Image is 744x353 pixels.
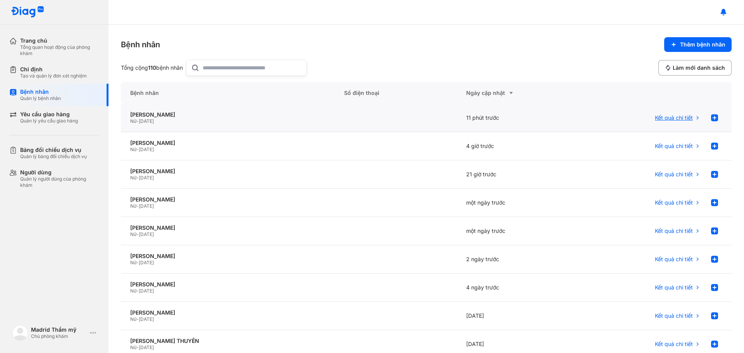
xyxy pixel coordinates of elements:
[139,316,154,322] span: [DATE]
[139,260,154,265] span: [DATE]
[31,333,87,339] div: Chủ phòng khám
[136,260,139,265] span: -
[130,118,136,124] span: Nữ
[20,169,99,176] div: Người dùng
[130,196,325,203] div: [PERSON_NAME]
[466,88,570,98] div: Ngày cập nhật
[20,111,78,118] div: Yêu cầu giao hàng
[130,344,136,350] span: Nữ
[136,316,139,322] span: -
[130,316,136,322] span: Nữ
[130,111,325,118] div: [PERSON_NAME]
[121,39,160,50] div: Bệnh nhân
[130,288,136,294] span: Nữ
[673,64,725,71] span: Làm mới danh sách
[20,73,87,79] div: Tạo và quản lý đơn xét nghiệm
[457,217,579,245] div: một ngày trước
[121,64,183,71] div: Tổng cộng bệnh nhân
[130,260,136,265] span: Nữ
[148,64,156,71] span: 110
[658,60,732,76] button: Làm mới danh sách
[20,176,99,188] div: Quản lý người dùng của phòng khám
[130,139,325,146] div: [PERSON_NAME]
[655,199,693,206] span: Kết quả chi tiết
[121,82,335,104] div: Bệnh nhân
[130,175,136,181] span: Nữ
[20,88,61,95] div: Bệnh nhân
[136,288,139,294] span: -
[655,143,693,150] span: Kết quả chi tiết
[457,274,579,302] div: 4 ngày trước
[20,66,87,73] div: Chỉ định
[457,302,579,330] div: [DATE]
[130,231,136,237] span: Nữ
[457,132,579,160] div: 4 giờ trước
[655,312,693,319] span: Kết quả chi tiết
[31,326,87,333] div: Madrid Thẩm mỹ
[20,95,61,102] div: Quản lý bệnh nhân
[136,231,139,237] span: -
[655,227,693,234] span: Kết quả chi tiết
[130,281,325,288] div: [PERSON_NAME]
[139,175,154,181] span: [DATE]
[130,224,325,231] div: [PERSON_NAME]
[130,253,325,260] div: [PERSON_NAME]
[20,37,99,44] div: Trang chủ
[457,104,579,132] div: 11 phút trước
[12,325,28,341] img: logo
[664,37,732,52] button: Thêm bệnh nhân
[20,44,99,57] div: Tổng quan hoạt động của phòng khám
[139,344,154,350] span: [DATE]
[136,203,139,209] span: -
[457,245,579,274] div: 2 ngày trước
[139,203,154,209] span: [DATE]
[139,231,154,237] span: [DATE]
[136,118,139,124] span: -
[139,118,154,124] span: [DATE]
[655,341,693,348] span: Kết quả chi tiết
[136,146,139,152] span: -
[457,160,579,189] div: 21 giờ trước
[457,189,579,217] div: một ngày trước
[130,309,325,316] div: [PERSON_NAME]
[680,41,725,48] span: Thêm bệnh nhân
[130,203,136,209] span: Nữ
[655,284,693,291] span: Kết quả chi tiết
[20,153,87,160] div: Quản lý bảng đối chiếu dịch vụ
[655,171,693,178] span: Kết quả chi tiết
[130,338,325,344] div: [PERSON_NAME] THUYỀN
[655,114,693,121] span: Kết quả chi tiết
[655,256,693,263] span: Kết quả chi tiết
[20,146,87,153] div: Bảng đối chiếu dịch vụ
[136,344,139,350] span: -
[136,175,139,181] span: -
[335,82,457,104] div: Số điện thoại
[139,146,154,152] span: [DATE]
[139,288,154,294] span: [DATE]
[130,146,136,152] span: Nữ
[20,118,78,124] div: Quản lý yêu cầu giao hàng
[130,168,325,175] div: [PERSON_NAME]
[11,6,44,18] img: logo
